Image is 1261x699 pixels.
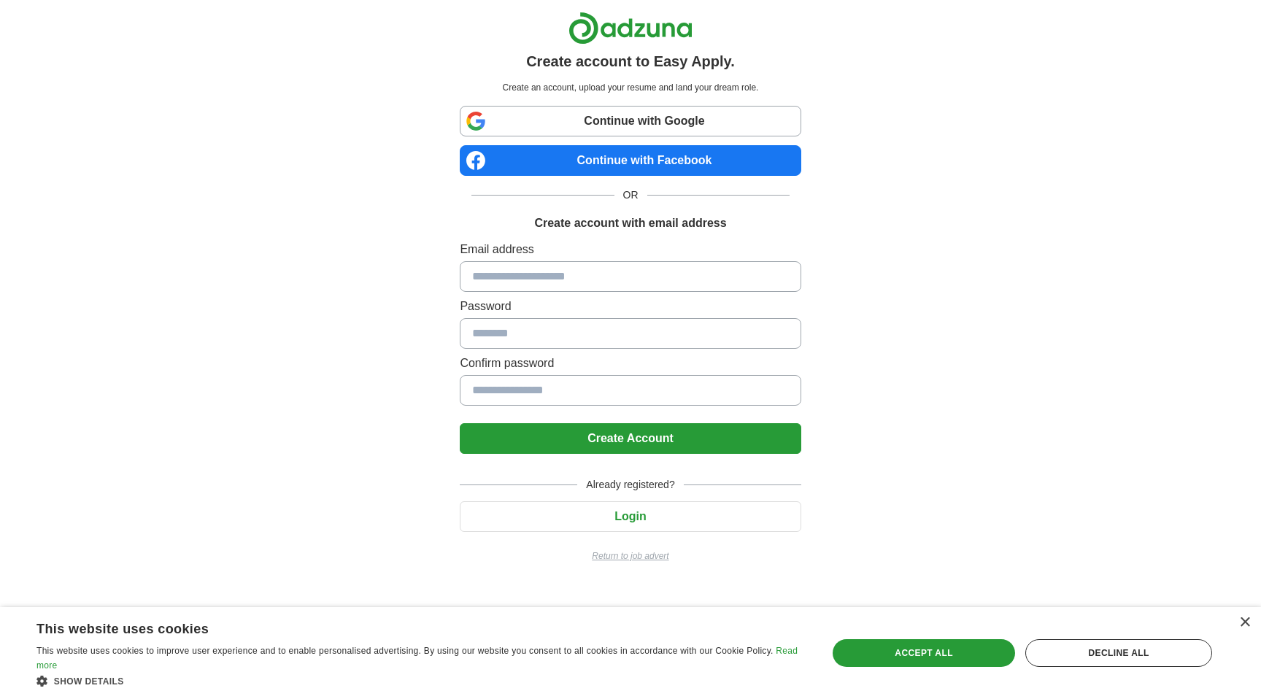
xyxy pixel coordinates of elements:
[460,145,801,176] a: Continue with Facebook
[54,676,124,687] span: Show details
[460,298,801,315] label: Password
[577,477,683,493] span: Already registered?
[460,510,801,522] a: Login
[1025,639,1212,667] div: Decline all
[460,501,801,532] button: Login
[460,106,801,136] a: Continue with Google
[36,646,774,656] span: This website uses cookies to improve user experience and to enable personalised advertising. By u...
[568,12,693,45] img: Adzuna logo
[460,549,801,563] a: Return to job advert
[833,639,1015,667] div: Accept all
[36,616,768,638] div: This website uses cookies
[526,50,735,72] h1: Create account to Easy Apply.
[460,355,801,372] label: Confirm password
[534,215,726,232] h1: Create account with email address
[460,241,801,258] label: Email address
[1239,617,1250,628] div: Close
[614,188,647,203] span: OR
[463,81,798,94] p: Create an account, upload your resume and land your dream role.
[460,423,801,454] button: Create Account
[36,673,804,688] div: Show details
